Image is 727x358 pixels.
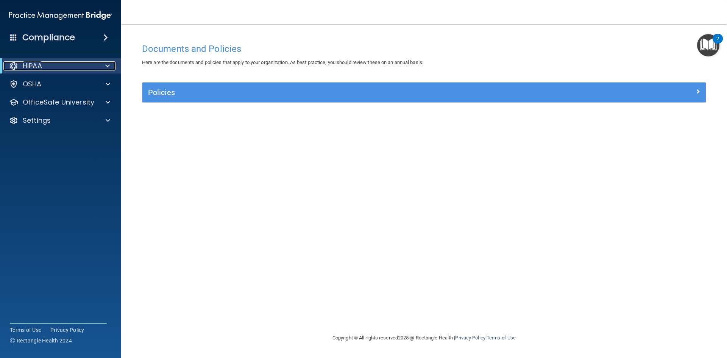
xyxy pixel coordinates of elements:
p: OSHA [23,80,42,89]
div: Copyright © All rights reserved 2025 @ Rectangle Health | | [286,326,562,350]
iframe: Drift Widget Chat Controller [596,304,718,335]
a: Policies [148,86,700,98]
p: HIPAA [23,61,42,70]
h4: Compliance [22,32,75,43]
h5: Policies [148,88,559,97]
img: PMB logo [9,8,112,23]
p: Settings [23,116,51,125]
a: Privacy Policy [50,326,84,334]
a: Terms of Use [10,326,41,334]
a: OSHA [9,80,110,89]
span: Ⓒ Rectangle Health 2024 [10,337,72,344]
a: HIPAA [9,61,110,70]
a: OfficeSafe University [9,98,110,107]
p: OfficeSafe University [23,98,94,107]
a: Privacy Policy [455,335,485,341]
a: Settings [9,116,110,125]
div: 2 [716,39,719,48]
button: Open Resource Center, 2 new notifications [697,34,719,56]
h4: Documents and Policies [142,44,706,54]
a: Terms of Use [487,335,516,341]
span: Here are the documents and policies that apply to your organization. As best practice, you should... [142,59,423,65]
